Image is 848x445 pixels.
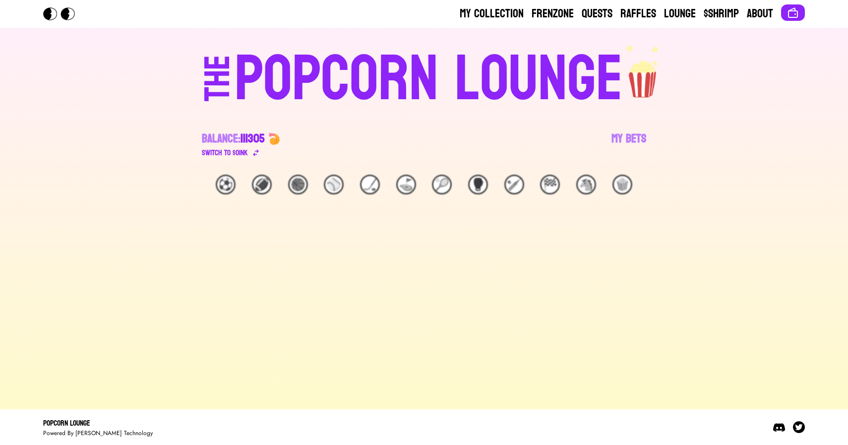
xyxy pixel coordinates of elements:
[43,417,153,429] div: Popcorn Lounge
[540,175,560,194] div: 🏁
[43,429,153,437] div: Powered By [PERSON_NAME] Technology
[43,7,83,20] img: Popcorn
[620,6,656,22] a: Raffles
[773,421,785,433] img: Discord
[235,48,623,111] div: POPCORN LOUNGE
[532,6,574,22] a: Frenzone
[119,44,729,111] a: THEPOPCORN LOUNGEpopcorn
[202,147,248,159] div: Switch to $ OINK
[793,421,805,433] img: Twitter
[432,175,452,194] div: 🎾
[747,6,773,22] a: About
[576,175,596,194] div: 🐴
[664,6,696,22] a: Lounge
[288,175,308,194] div: 🏀
[216,175,236,194] div: ⚽️
[200,55,236,121] div: THE
[324,175,344,194] div: ⚾️
[611,131,646,159] a: My Bets
[460,6,524,22] a: My Collection
[612,175,632,194] div: 🍿
[202,131,264,147] div: Balance:
[241,128,264,149] span: 111305
[396,175,416,194] div: ⛳️
[360,175,380,194] div: 🏒
[504,175,524,194] div: 🏏
[704,6,739,22] a: $Shrimp
[468,175,488,194] div: 🥊
[252,175,272,194] div: 🏈
[582,6,612,22] a: Quests
[787,7,799,19] img: Connect wallet
[623,44,664,99] img: popcorn
[268,133,280,145] img: 🍤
